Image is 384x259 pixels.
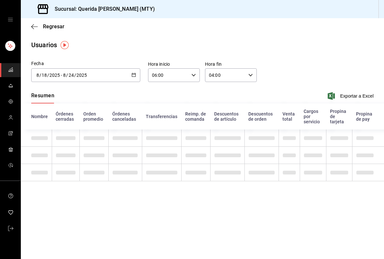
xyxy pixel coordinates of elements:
input: Year [49,73,60,78]
img: Tooltip marker [61,41,69,49]
th: Reimp. de comanda [181,103,210,129]
span: / [74,73,76,78]
div: navigation tabs [31,92,54,103]
button: Regresar [31,23,64,30]
th: Propina de tarjeta [326,103,352,129]
button: Exportar a Excel [329,92,374,100]
span: / [66,73,68,78]
h3: Sucursal: Querida [PERSON_NAME] (MTY) [49,5,155,13]
th: Nombre [21,103,52,129]
input: Month [36,73,39,78]
th: Órdenes canceladas [108,103,142,129]
th: Venta total [279,103,300,129]
button: Resumen [31,92,54,103]
span: - [61,73,62,78]
th: Transferencias [142,103,181,129]
th: Órdenes cerradas [52,103,79,129]
span: Regresar [43,23,64,30]
input: Day [41,73,47,78]
div: Fecha [31,60,140,67]
label: Hora inicio [148,62,200,66]
th: Descuentos de orden [244,103,279,129]
span: / [39,73,41,78]
th: Descuentos de artículo [210,103,245,129]
button: open drawer [8,17,13,22]
div: Usuarios [31,40,57,50]
th: Propina de pay [352,103,384,129]
th: Orden promedio [79,103,108,129]
input: Year [76,73,87,78]
span: / [47,73,49,78]
input: Month [63,73,66,78]
label: Hora fin [205,62,257,66]
input: Day [68,73,74,78]
th: Cargos por servicio [300,103,326,129]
